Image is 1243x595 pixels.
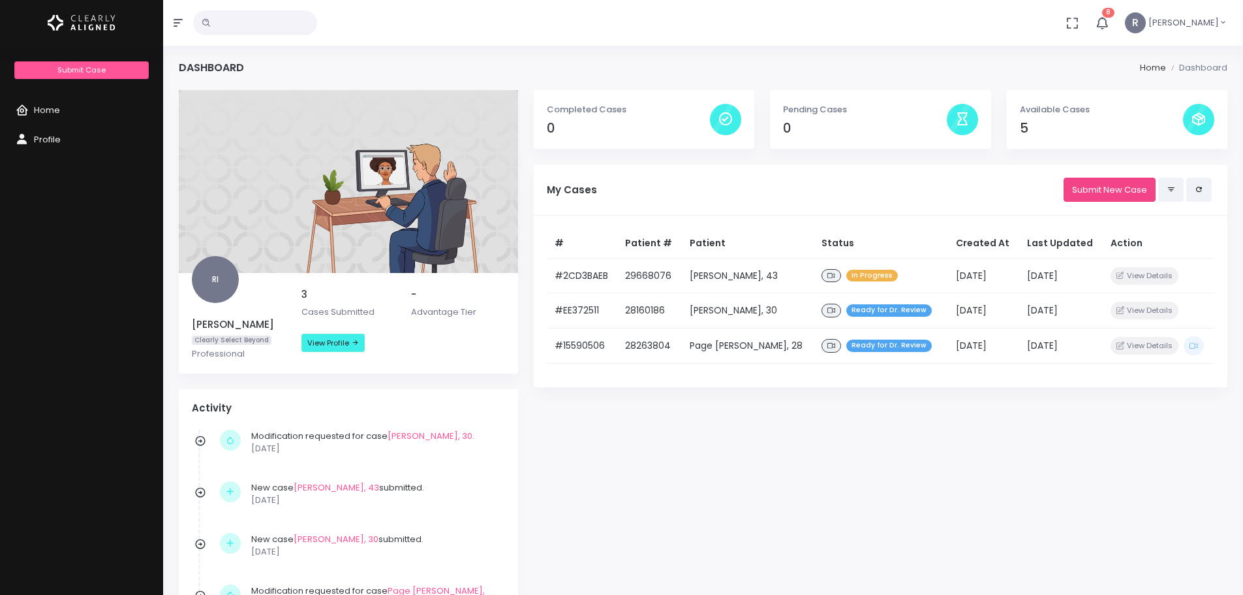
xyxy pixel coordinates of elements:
[251,545,499,558] p: [DATE]
[1019,328,1103,363] td: [DATE]
[1148,16,1219,29] span: [PERSON_NAME]
[617,293,682,329] td: 28160186
[547,258,618,293] td: #2CD3BAEB
[1102,8,1114,18] span: 8
[1140,61,1166,74] li: Home
[294,533,378,545] a: [PERSON_NAME], 30
[1103,229,1214,259] th: Action
[1019,258,1103,293] td: [DATE]
[617,328,682,363] td: 28263804
[846,340,932,352] span: Ready for Dr. Review
[1111,337,1178,355] button: View Details
[547,184,1064,196] h5: My Cases
[34,133,61,146] span: Profile
[1111,302,1178,319] button: View Details
[948,328,1019,363] td: [DATE]
[1111,267,1178,285] button: View Details
[783,121,946,136] h4: 0
[301,306,395,319] p: Cases Submitted
[57,65,106,75] span: Submit Case
[846,270,898,282] span: In Progress
[547,328,618,363] td: #15590506
[1064,178,1156,202] a: Submit New Case
[682,258,814,293] td: [PERSON_NAME], 43
[547,229,618,259] th: #
[547,293,618,329] td: #EE372511
[192,336,271,346] span: Clearly Select Beyond
[179,61,244,74] h4: Dashboard
[251,494,499,507] p: [DATE]
[301,334,365,352] a: View Profile
[617,258,682,293] td: 29668076
[948,258,1019,293] td: [DATE]
[192,319,286,330] h5: [PERSON_NAME]
[251,442,499,455] p: [DATE]
[192,256,239,303] span: RI
[411,289,505,300] h5: -
[251,430,499,455] div: Modification requested for case .
[547,103,710,116] p: Completed Cases
[1020,121,1183,136] h4: 5
[34,104,60,116] span: Home
[1020,103,1183,116] p: Available Cases
[682,328,814,363] td: Page [PERSON_NAME], 28
[192,402,505,414] h4: Activity
[251,481,499,507] div: New case submitted.
[783,103,946,116] p: Pending Cases
[48,9,115,37] img: Logo Horizontal
[411,306,505,319] p: Advantage Tier
[948,229,1019,259] th: Created At
[192,347,286,361] p: Professional
[682,293,814,329] td: [PERSON_NAME], 30
[1166,61,1227,74] li: Dashboard
[388,430,472,442] a: [PERSON_NAME], 30
[846,304,932,317] span: Ready for Dr. Review
[294,481,379,494] a: [PERSON_NAME], 43
[1019,229,1103,259] th: Last Updated
[14,61,148,79] a: Submit Case
[301,289,395,300] h5: 3
[617,229,682,259] th: Patient #
[814,229,948,259] th: Status
[1019,293,1103,329] td: [DATE]
[1125,12,1146,33] span: R
[948,293,1019,329] td: [DATE]
[251,533,499,558] div: New case submitted.
[547,121,710,136] h4: 0
[682,229,814,259] th: Patient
